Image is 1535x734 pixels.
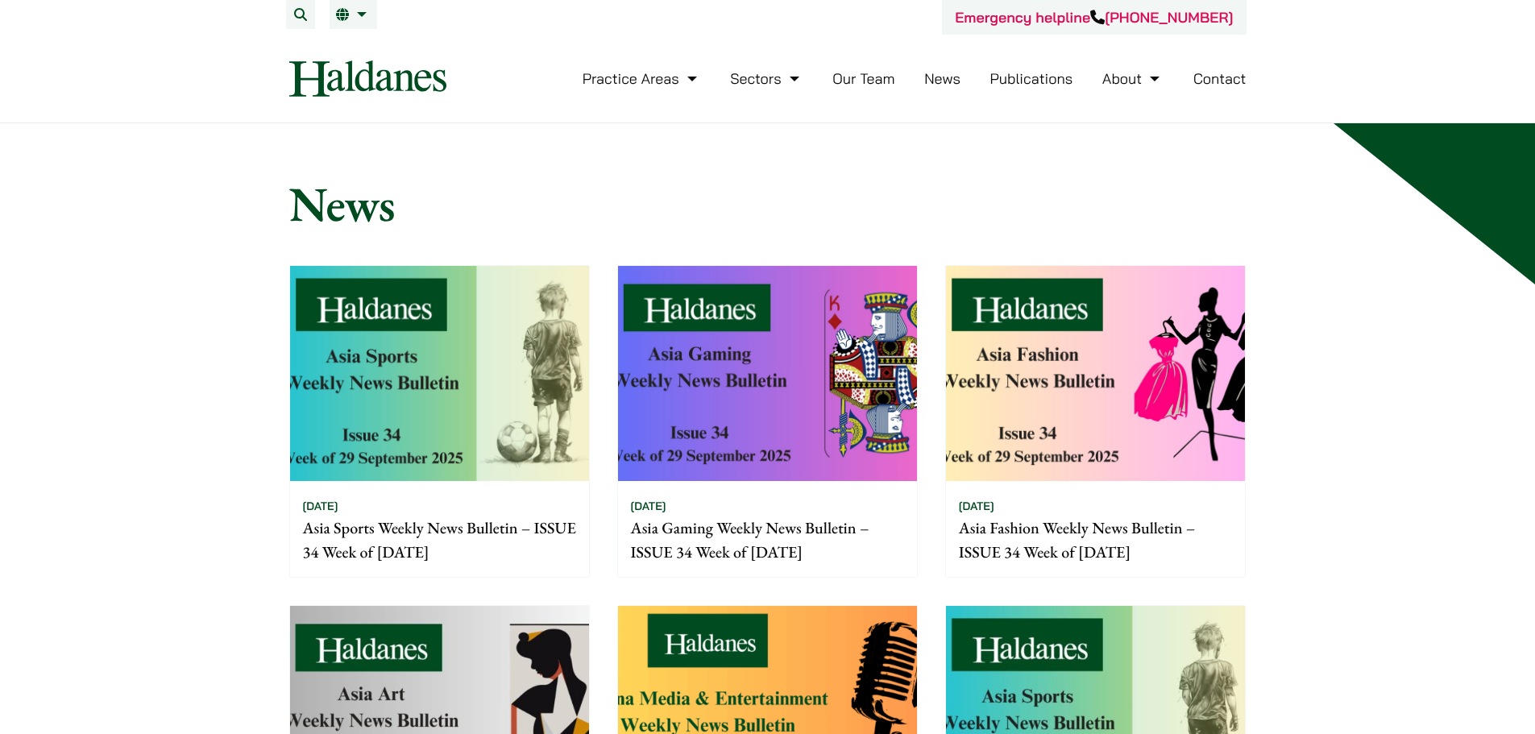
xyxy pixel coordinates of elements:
[1102,69,1164,88] a: About
[955,8,1233,27] a: Emergency helpline[PHONE_NUMBER]
[289,265,590,578] a: [DATE] Asia Sports Weekly News Bulletin – ISSUE 34 Week of [DATE]
[945,265,1246,578] a: [DATE] Asia Fashion Weekly News Bulletin – ISSUE 34 Week of [DATE]
[924,69,960,88] a: News
[631,516,904,564] p: Asia Gaming Weekly News Bulletin – ISSUE 34 Week of [DATE]
[990,69,1073,88] a: Publications
[289,60,446,97] img: Logo of Haldanes
[1193,69,1247,88] a: Contact
[617,265,918,578] a: [DATE] Asia Gaming Weekly News Bulletin – ISSUE 34 Week of [DATE]
[959,499,994,513] time: [DATE]
[289,175,1247,233] h1: News
[730,69,803,88] a: Sectors
[832,69,894,88] a: Our Team
[959,516,1232,564] p: Asia Fashion Weekly News Bulletin – ISSUE 34 Week of [DATE]
[583,69,701,88] a: Practice Areas
[631,499,666,513] time: [DATE]
[303,516,576,564] p: Asia Sports Weekly News Bulletin – ISSUE 34 Week of [DATE]
[336,8,371,21] a: EN
[303,499,338,513] time: [DATE]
